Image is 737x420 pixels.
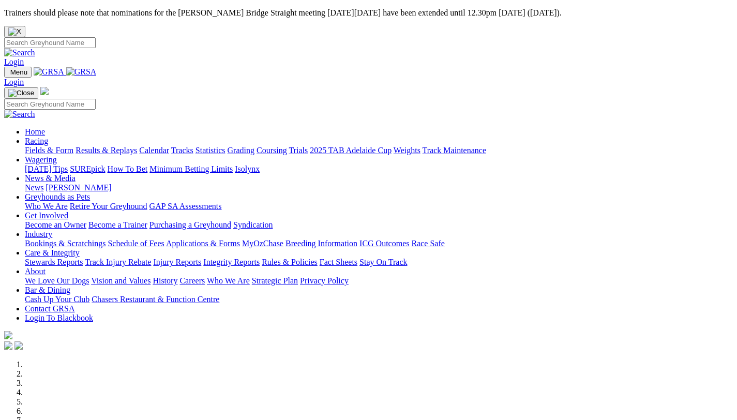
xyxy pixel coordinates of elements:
button: Toggle navigation [4,87,38,99]
a: Bookings & Scratchings [25,239,106,248]
a: Chasers Restaurant & Function Centre [92,295,219,304]
a: Stay On Track [359,258,407,266]
a: About [25,267,46,276]
a: Injury Reports [153,258,201,266]
div: Care & Integrity [25,258,733,267]
span: Menu [10,68,27,76]
a: Greyhounds as Pets [25,192,90,201]
div: Wagering [25,164,733,174]
a: Race Safe [411,239,444,248]
img: logo-grsa-white.png [4,331,12,339]
a: Applications & Forms [166,239,240,248]
a: 2025 TAB Adelaide Cup [310,146,392,155]
a: Isolynx [235,164,260,173]
a: Cash Up Your Club [25,295,89,304]
img: Search [4,48,35,57]
a: Login [4,78,24,86]
a: News & Media [25,174,76,183]
a: Weights [394,146,420,155]
a: ICG Outcomes [359,239,409,248]
a: Care & Integrity [25,248,80,257]
div: Industry [25,239,733,248]
div: About [25,276,733,286]
a: Trials [289,146,308,155]
button: Close [4,26,25,37]
a: Schedule of Fees [108,239,164,248]
a: Strategic Plan [252,276,298,285]
a: Industry [25,230,52,238]
a: Become a Trainer [88,220,147,229]
a: Careers [179,276,205,285]
a: Breeding Information [285,239,357,248]
a: Home [25,127,45,136]
a: History [153,276,177,285]
a: Wagering [25,155,57,164]
a: Coursing [257,146,287,155]
a: [DATE] Tips [25,164,68,173]
a: Results & Replays [76,146,137,155]
a: SUREpick [70,164,105,173]
img: X [8,27,21,36]
div: Racing [25,146,733,155]
a: Integrity Reports [203,258,260,266]
a: Racing [25,137,48,145]
img: Close [8,89,34,97]
a: Who We Are [207,276,250,285]
a: Bar & Dining [25,286,70,294]
a: Track Maintenance [423,146,486,155]
a: GAP SA Assessments [149,202,222,211]
a: Privacy Policy [300,276,349,285]
a: Fields & Form [25,146,73,155]
div: Greyhounds as Pets [25,202,733,211]
a: Tracks [171,146,193,155]
a: We Love Our Dogs [25,276,89,285]
a: Vision and Values [91,276,151,285]
a: Login To Blackbook [25,313,93,322]
img: GRSA [34,67,64,77]
img: Search [4,110,35,119]
a: Calendar [139,146,169,155]
img: GRSA [66,67,97,77]
a: How To Bet [108,164,148,173]
div: Get Involved [25,220,733,230]
button: Toggle navigation [4,67,32,78]
a: Who We Are [25,202,68,211]
a: Minimum Betting Limits [149,164,233,173]
a: [PERSON_NAME] [46,183,111,192]
a: Contact GRSA [25,304,74,313]
a: Statistics [195,146,225,155]
a: Grading [228,146,254,155]
input: Search [4,99,96,110]
img: facebook.svg [4,341,12,350]
a: MyOzChase [242,239,283,248]
p: Trainers should please note that nominations for the [PERSON_NAME] Bridge Straight meeting [DATE]... [4,8,733,18]
img: twitter.svg [14,341,23,350]
a: Syndication [233,220,273,229]
img: logo-grsa-white.png [40,87,49,95]
input: Search [4,37,96,48]
div: Bar & Dining [25,295,733,304]
a: Stewards Reports [25,258,83,266]
a: Retire Your Greyhound [70,202,147,211]
a: Track Injury Rebate [85,258,151,266]
a: Fact Sheets [320,258,357,266]
div: News & Media [25,183,733,192]
a: Become an Owner [25,220,86,229]
a: News [25,183,43,192]
a: Get Involved [25,211,68,220]
a: Purchasing a Greyhound [149,220,231,229]
a: Login [4,57,24,66]
a: Rules & Policies [262,258,318,266]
